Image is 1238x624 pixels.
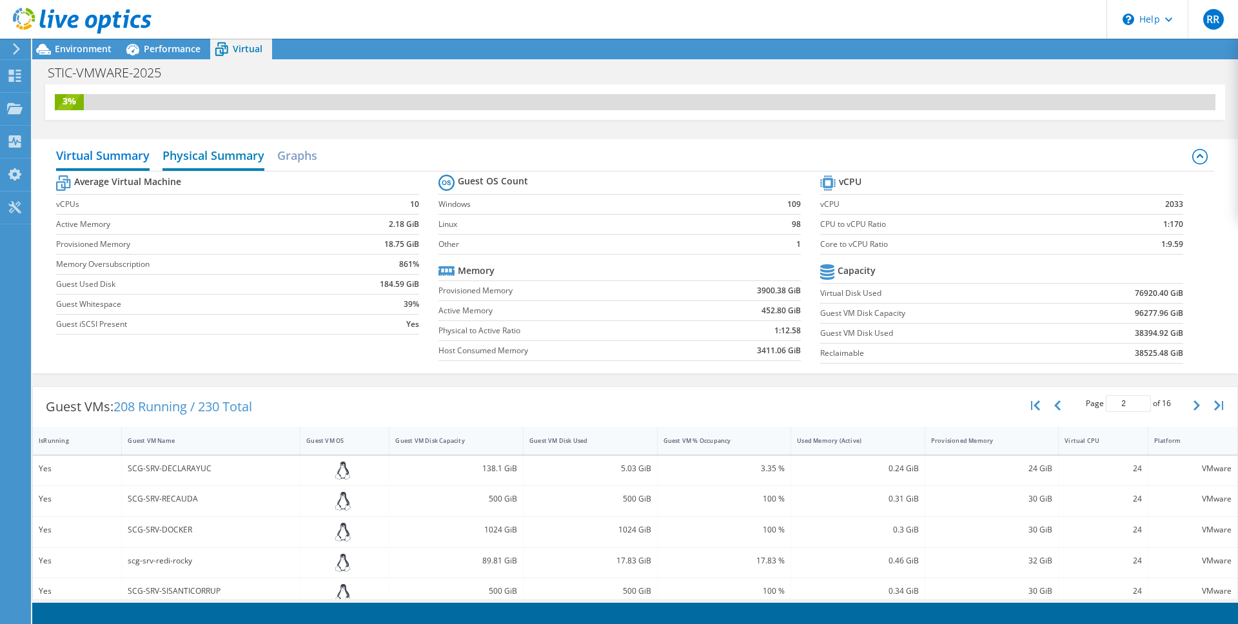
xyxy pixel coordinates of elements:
b: vCPU [839,175,861,188]
h2: Graphs [277,142,317,168]
h2: Physical Summary [162,142,264,171]
div: 100 % [663,523,785,537]
div: 0.3 GiB [797,523,919,537]
b: Yes [406,318,419,331]
div: Platform [1154,436,1216,445]
div: VMware [1154,462,1232,476]
div: Provisioned Memory [931,436,1037,445]
label: Guest iSCSI Present [56,318,332,331]
span: Page of [1086,395,1171,412]
b: Guest OS Count [458,175,528,188]
span: 16 [1162,398,1171,409]
div: SCG-SRV-RECAUDA [128,492,294,506]
label: Reclaimable [820,347,1057,360]
div: Guest VM % Occupancy [663,436,770,445]
label: Core to vCPU Ratio [820,238,1100,251]
b: 109 [787,198,801,211]
div: 17.83 GiB [529,554,651,568]
label: vCPU [820,198,1100,211]
b: 452.80 GiB [761,304,801,317]
label: Linux [438,218,754,231]
div: Guest VM Disk Used [529,436,636,445]
b: 184.59 GiB [380,278,419,291]
label: Provisioned Memory [438,284,687,297]
h2: Virtual Summary [56,142,150,171]
div: VMware [1154,523,1232,537]
b: 3411.06 GiB [757,344,801,357]
div: Virtual CPU [1065,436,1126,445]
div: VMware [1154,584,1232,598]
b: 1:170 [1163,218,1183,231]
div: 32 GiB [931,554,1053,568]
div: 138.1 GiB [395,462,517,476]
svg: \n [1123,14,1134,25]
label: Guest VM Disk Capacity [820,307,1057,320]
div: 24 [1065,523,1141,537]
div: 24 [1065,554,1141,568]
div: 17.83 % [663,554,785,568]
div: Yes [39,492,115,506]
label: Active Memory [438,304,687,317]
div: Yes [39,523,115,537]
b: 3900.38 GiB [757,284,801,297]
div: Yes [39,554,115,568]
div: 24 [1065,584,1141,598]
label: CPU to vCPU Ratio [820,218,1100,231]
label: Physical to Active Ratio [438,324,687,337]
div: Guest VM Name [128,436,279,445]
div: 0.24 GiB [797,462,919,476]
b: 1 [796,238,801,251]
label: Provisioned Memory [56,238,332,251]
b: 18.75 GiB [384,238,419,251]
div: 0.34 GiB [797,584,919,598]
div: 24 [1065,492,1141,506]
div: 500 GiB [529,492,651,506]
b: 2.18 GiB [389,218,419,231]
label: vCPUs [56,198,332,211]
label: Host Consumed Memory [438,344,687,357]
span: Performance [144,43,201,55]
label: Guest Used Disk [56,278,332,291]
div: 0.46 GiB [797,554,919,568]
label: Guest Whitespace [56,298,332,311]
div: scg-srv-redi-rocky [128,554,294,568]
label: Active Memory [56,218,332,231]
b: Capacity [838,264,876,277]
div: 500 GiB [395,584,517,598]
div: 100 % [663,584,785,598]
div: Guest VMs: [33,387,265,427]
div: SCG-SRV-DOCKER [128,523,294,537]
div: Guest VM OS [306,436,368,445]
div: SCG-SRV-SISANTICORRUP [128,584,294,598]
h1: STIC-VMWARE-2025 [42,66,181,80]
b: 1:12.58 [774,324,801,337]
b: 38525.48 GiB [1135,347,1183,360]
div: 0.31 GiB [797,492,919,506]
b: 10 [410,198,419,211]
div: 30 GiB [931,584,1053,598]
div: 1024 GiB [529,523,651,537]
div: 5.03 GiB [529,462,651,476]
div: Guest VM Disk Capacity [395,436,502,445]
div: 30 GiB [931,523,1053,537]
div: 30 GiB [931,492,1053,506]
div: Yes [39,462,115,476]
b: 861% [399,258,419,271]
div: VMware [1154,492,1232,506]
input: jump to page [1106,395,1151,412]
b: 1:9.59 [1161,238,1183,251]
div: SCG-SRV-DECLARAYUC [128,462,294,476]
label: Virtual Disk Used [820,287,1057,300]
span: Virtual [233,43,262,55]
b: 38394.92 GiB [1135,327,1183,340]
div: VMware [1154,554,1232,568]
div: 3% [55,94,84,108]
b: Memory [458,264,495,277]
b: 96277.96 GiB [1135,307,1183,320]
b: 39% [404,298,419,311]
div: 89.81 GiB [395,554,517,568]
b: 76920.40 GiB [1135,287,1183,300]
b: Average Virtual Machine [74,175,181,188]
label: Other [438,238,754,251]
span: 208 Running / 230 Total [113,398,252,415]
